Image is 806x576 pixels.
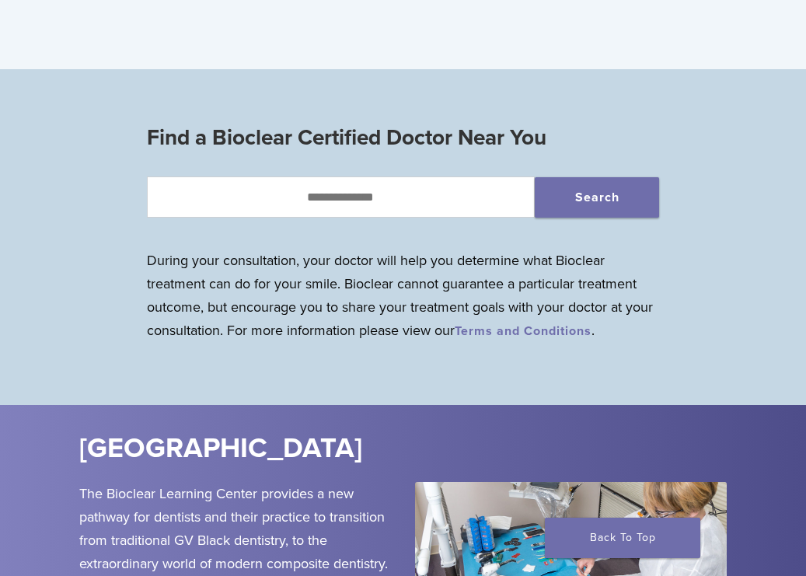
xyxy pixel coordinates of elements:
a: Back To Top [545,518,700,558]
h3: Find a Bioclear Certified Doctor Near You [147,119,659,156]
button: Search [535,177,659,218]
p: During your consultation, your doctor will help you determine what Bioclear treatment can do for ... [147,249,659,342]
h2: [GEOGRAPHIC_DATA] [79,430,470,467]
a: Terms and Conditions [455,323,591,339]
